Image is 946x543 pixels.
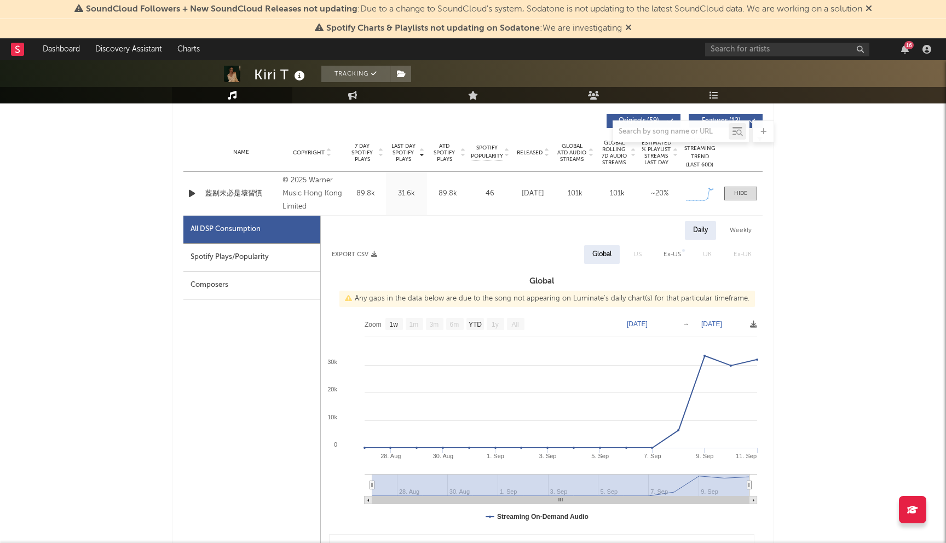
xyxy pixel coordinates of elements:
div: Weekly [722,221,760,240]
h3: Global [321,275,763,288]
text: [DATE] [627,320,648,328]
span: Released [517,149,543,156]
span: Spotify Popularity [471,144,503,160]
div: Spotify Plays/Popularity [183,244,320,271]
text: 1. Sep [487,453,504,459]
div: All DSP Consumption [183,216,320,244]
text: 1y [492,321,499,328]
text: 3m [430,321,439,328]
span: Features ( 12 ) [696,118,746,124]
a: Dashboard [35,38,88,60]
div: 101k [599,188,636,199]
button: Features(12) [689,114,763,128]
span: 7 Day Spotify Plays [348,143,377,163]
text: 7. Sep [644,453,661,459]
text: 20k [327,386,337,392]
span: Dismiss [625,24,632,33]
span: : Due to a change to SoundCloud's system, Sodatone is not updating to the latest SoundCloud data.... [86,5,862,14]
text: 30. Aug [433,453,453,459]
text: [DATE] [701,320,722,328]
div: Daily [685,221,716,240]
div: Composers [183,271,320,299]
span: : We are investigating [326,24,622,33]
div: 89.8k [348,188,383,199]
span: Originals ( 59 ) [614,118,664,124]
text: Zoom [365,321,382,328]
text: 11. Sep [736,453,757,459]
div: Any gaps in the data below are due to the song not appearing on Luminate's daily chart(s) for tha... [339,291,755,307]
div: All DSP Consumption [191,223,261,236]
button: Originals(59) [607,114,680,128]
span: Dismiss [866,5,872,14]
button: Tracking [321,66,390,82]
text: 0 [334,441,337,448]
div: 101k [557,188,593,199]
div: Global Streaming Trend (Last 60D) [683,136,716,169]
div: © 2025 Warner Music Hong Kong Limited [282,174,342,213]
div: Kiri T [254,66,308,84]
text: 6m [450,321,459,328]
div: 89.8k [430,188,465,199]
text: 28. Aug [380,453,401,459]
text: 3. Sep [539,453,557,459]
text: 9. Sep [696,453,713,459]
span: Global Rolling 7D Audio Streams [599,140,629,166]
text: 1w [390,321,399,328]
div: ~ 20 % [641,188,678,199]
span: ATD Spotify Plays [430,143,459,163]
a: 藍剔未必是壞習慣 [205,188,277,199]
text: 30k [327,359,337,365]
div: 46 [471,188,509,199]
input: Search by song name or URL [613,128,729,136]
span: Spotify Charts & Playlists not updating on Sodatone [326,24,540,33]
text: 1m [409,321,419,328]
text: 5. Sep [591,453,609,459]
div: [DATE] [515,188,551,199]
span: Copyright [293,149,325,156]
button: Export CSV [332,251,377,258]
text: Streaming On-Demand Audio [497,513,589,521]
div: 31.6k [389,188,424,199]
text: → [683,320,689,328]
div: 16 [904,41,914,49]
span: Global ATD Audio Streams [557,143,587,163]
input: Search for artists [705,43,869,56]
text: 10k [327,414,337,420]
div: Ex-US [664,248,681,261]
span: SoundCloud Followers + New SoundCloud Releases not updating [86,5,357,14]
a: Discovery Assistant [88,38,170,60]
span: Last Day Spotify Plays [389,143,418,163]
span: Estimated % Playlist Streams Last Day [641,140,671,166]
div: Global [592,248,612,261]
text: YTD [469,321,482,328]
text: All [511,321,518,328]
button: 16 [901,45,909,54]
div: Name [205,148,277,157]
a: Charts [170,38,207,60]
